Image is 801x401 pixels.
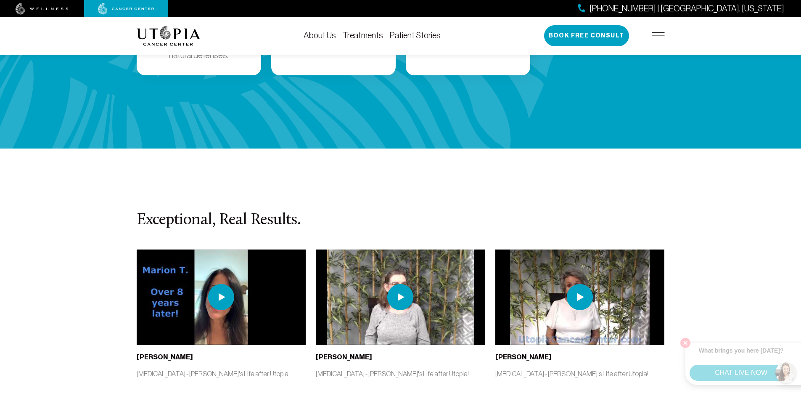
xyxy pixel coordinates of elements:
[98,3,154,15] img: cancer center
[208,284,234,310] img: play icon
[495,369,665,378] p: [MEDICAL_DATA] - [PERSON_NAME]'s Life after Utopia!
[495,250,665,345] img: thumbnail
[390,31,441,40] a: Patient Stories
[316,250,485,345] img: thumbnail
[544,25,629,46] button: Book Free Consult
[495,353,552,361] b: [PERSON_NAME]
[304,31,336,40] a: About Us
[567,284,593,310] img: play icon
[387,284,413,310] img: play icon
[16,3,69,15] img: wellness
[652,32,665,39] img: icon-hamburger
[316,353,372,361] b: [PERSON_NAME]
[137,353,193,361] b: [PERSON_NAME]
[343,31,383,40] a: Treatments
[137,212,665,229] h3: Exceptional, Real Results.
[590,3,784,15] span: [PHONE_NUMBER] | [GEOGRAPHIC_DATA], [US_STATE]
[578,3,784,15] a: [PHONE_NUMBER] | [GEOGRAPHIC_DATA], [US_STATE]
[137,369,306,378] p: [MEDICAL_DATA] - [PERSON_NAME]'s Life after Utopia!
[137,250,306,345] img: thumbnail
[316,369,485,378] p: [MEDICAL_DATA] - [PERSON_NAME]'s Life after Utopia!
[137,26,200,46] img: logo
